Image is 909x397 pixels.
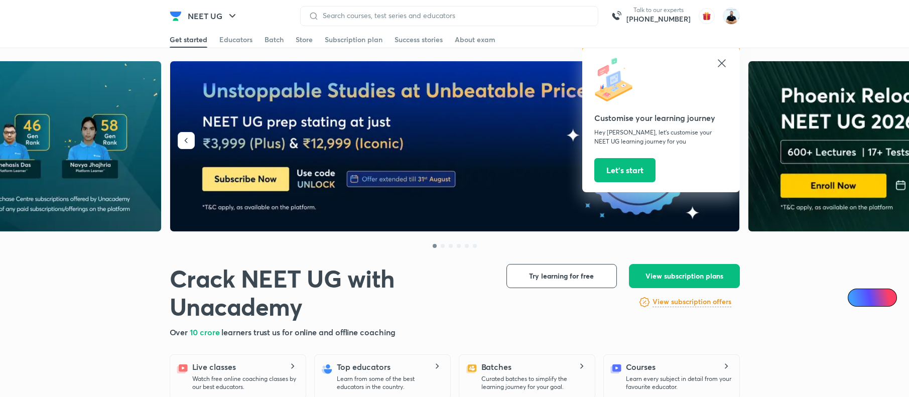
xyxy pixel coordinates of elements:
[626,361,656,373] h5: Courses
[594,128,728,146] p: Hey [PERSON_NAME], let’s customise your NEET UG learning journey for you
[455,35,495,45] div: About exam
[337,361,391,373] h5: Top educators
[296,32,313,48] a: Store
[594,158,656,182] button: Let’s start
[265,35,284,45] div: Batch
[395,35,443,45] div: Success stories
[219,32,252,48] a: Educators
[395,32,443,48] a: Success stories
[606,6,626,26] img: call-us
[170,264,490,320] h1: Crack NEET UG with Unacademy
[594,112,728,124] h5: Customise your learning journey
[192,375,298,391] p: Watch free online coaching classes by our best educators.
[455,32,495,48] a: About exam
[529,271,594,281] span: Try learning for free
[219,35,252,45] div: Educators
[190,327,221,337] span: 10 crore
[481,375,587,391] p: Curated batches to simplify the learning journey for your goal.
[854,294,862,302] img: Icon
[506,264,617,288] button: Try learning for free
[192,361,236,373] h5: Live classes
[319,12,590,20] input: Search courses, test series and educators
[645,271,723,281] span: View subscription plans
[626,14,691,24] a: [PHONE_NUMBER]
[182,6,244,26] button: NEET UG
[699,8,715,24] img: avatar
[170,32,207,48] a: Get started
[723,8,740,25] img: Subhash Chandra Yadav
[629,264,740,288] button: View subscription plans
[864,294,891,302] span: Ai Doubts
[653,297,731,307] h6: View subscription offers
[296,35,313,45] div: Store
[337,375,442,391] p: Learn from some of the best educators in the country.
[481,361,511,373] h5: Batches
[265,32,284,48] a: Batch
[325,32,382,48] a: Subscription plan
[594,57,639,102] img: icon
[626,375,731,391] p: Learn every subject in detail from your favourite educator.
[325,35,382,45] div: Subscription plan
[653,296,731,308] a: View subscription offers
[170,327,190,337] span: Over
[170,35,207,45] div: Get started
[170,10,182,22] img: Company Logo
[848,289,897,307] a: Ai Doubts
[221,327,395,337] span: learners trust us for online and offline coaching
[626,6,691,14] p: Talk to our experts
